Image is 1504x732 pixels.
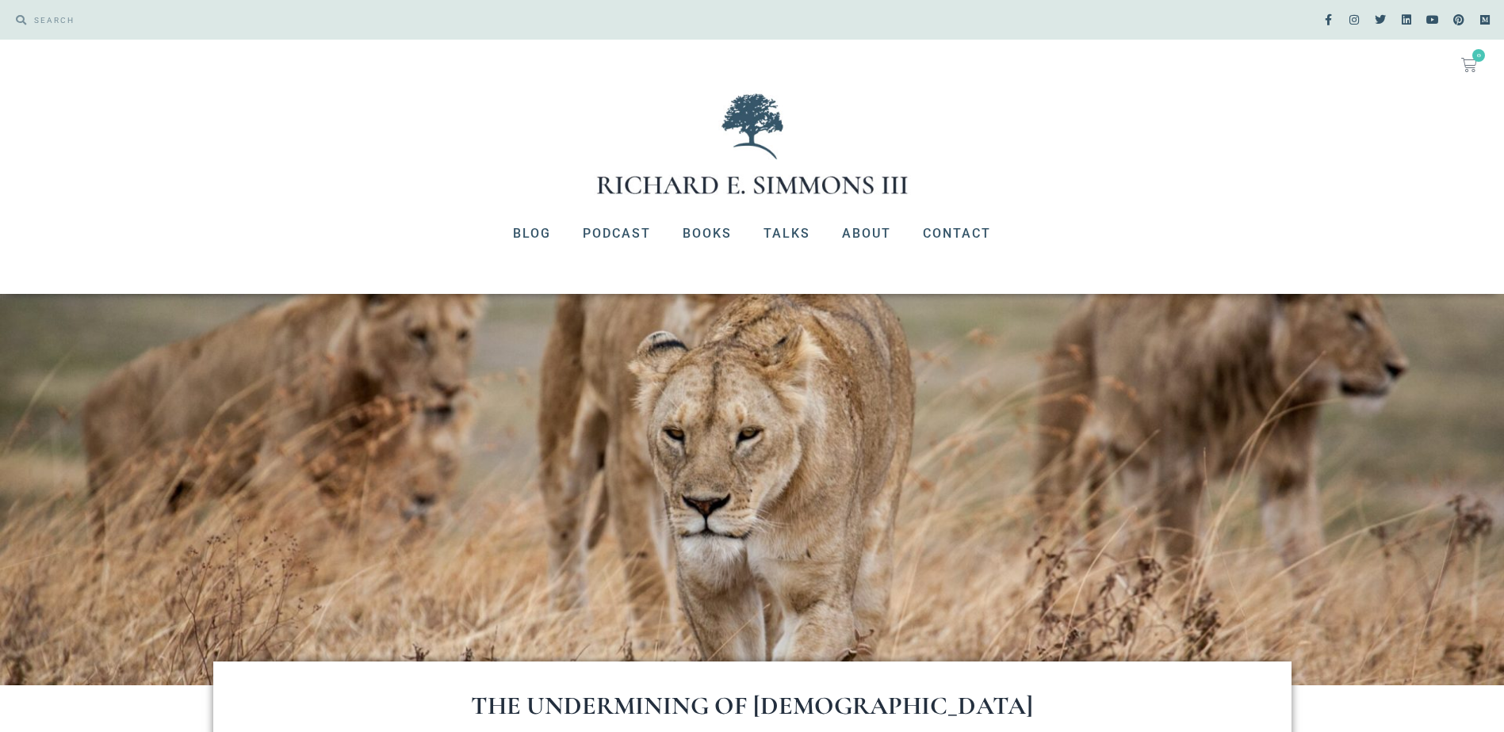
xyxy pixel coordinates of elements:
span: 0 [1472,49,1485,62]
a: Blog [497,213,567,254]
input: SEARCH [26,8,744,32]
a: 0 [1442,48,1496,82]
a: About [826,213,907,254]
a: Books [667,213,748,254]
h1: The Undermining of [DEMOGRAPHIC_DATA] [277,693,1228,719]
a: Talks [748,213,826,254]
a: Contact [907,213,1007,254]
a: Podcast [567,213,667,254]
